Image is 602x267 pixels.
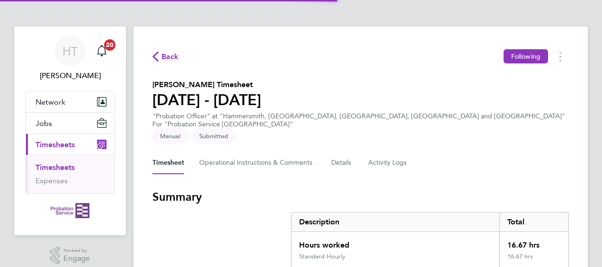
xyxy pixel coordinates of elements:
button: Operational Instructions & Comments [199,151,316,174]
a: Timesheets [35,163,75,172]
nav: Main navigation [14,27,126,235]
a: Powered byEngage [50,247,90,265]
div: Hours worked [292,232,499,253]
button: Following [504,49,548,63]
button: Activity Logs [368,151,408,174]
div: Description [292,213,499,231]
button: Back [152,51,179,62]
span: Following [511,52,540,61]
span: Jobs [35,119,52,128]
span: This timesheet was manually created. [152,128,188,144]
span: 20 [104,39,115,51]
a: Expenses [35,176,68,185]
div: "Probation Officer" at "Hammersmith, [GEOGRAPHIC_DATA], [GEOGRAPHIC_DATA], [GEOGRAPHIC_DATA] and ... [152,112,565,128]
span: Timesheets [35,140,75,149]
span: Network [35,98,65,107]
div: 16.67 hrs [499,232,568,253]
button: Timesheets Menu [552,49,569,64]
a: Go to home page [26,203,115,218]
a: 20 [92,36,111,66]
button: Jobs [26,113,114,133]
button: Timesheet [152,151,184,174]
h1: [DATE] - [DATE] [152,90,261,109]
span: HT [62,45,78,57]
span: Powered by [63,247,90,255]
h2: [PERSON_NAME] Timesheet [152,79,261,90]
button: Details [331,151,353,174]
img: probationservice-logo-retina.png [51,203,89,218]
div: Total [499,213,568,231]
span: This timesheet is Submitted. [192,128,236,144]
button: Timesheets [26,134,114,155]
div: Standard Hourly [299,253,345,260]
span: Engage [63,255,90,263]
button: Network [26,91,114,112]
span: Holly Talbot [26,70,115,81]
h3: Summary [152,189,569,205]
a: HT[PERSON_NAME] [26,36,115,81]
span: Back [161,51,179,62]
div: Timesheets [26,155,114,193]
div: For "Probation Service [GEOGRAPHIC_DATA]" [152,120,565,128]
